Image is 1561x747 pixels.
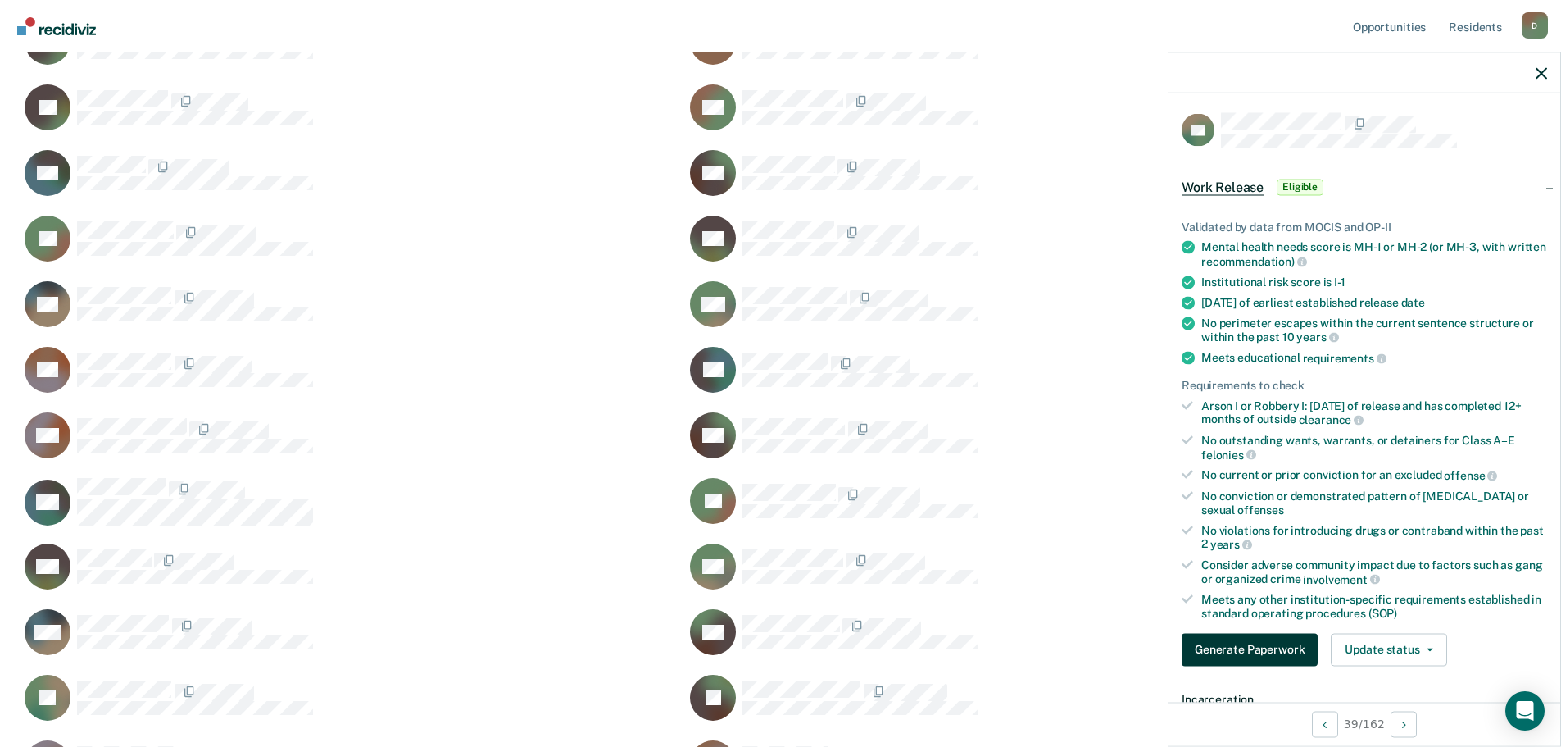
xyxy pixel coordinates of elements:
span: Work Release [1182,179,1264,195]
div: CaseloadOpportunityCell-1385547 [685,674,1350,740]
div: CaseloadOpportunityCell-1410676 [685,280,1350,346]
span: involvement [1303,572,1379,585]
div: No perimeter escapes within the current sentence structure or within the past 10 [1201,316,1547,344]
div: CaseloadOpportunityCell-286464 [20,84,685,149]
button: Generate Paperwork [1182,633,1318,666]
span: date [1401,295,1425,308]
div: No conviction or demonstrated pattern of [MEDICAL_DATA] or sexual [1201,489,1547,517]
div: CaseloadOpportunityCell-1138510 [20,346,685,412]
div: Arson I or Robbery I: [DATE] of release and has completed 12+ months of outside [1201,399,1547,426]
span: requirements [1303,351,1386,364]
span: felonies [1201,448,1256,461]
div: CaseloadOpportunityCell-1396013 [20,674,685,740]
span: I-1 [1334,275,1345,288]
div: Institutional risk score is [1201,275,1547,289]
span: Eligible [1277,179,1323,195]
span: (SOP) [1368,607,1397,620]
div: CaseloadOpportunityCell-1316490 [20,412,685,477]
div: No outstanding wants, warrants, or detainers for Class A–E [1201,433,1547,461]
button: Previous Opportunity [1312,711,1338,737]
dt: Incarceration [1182,692,1547,706]
div: 39 / 162 [1168,702,1560,745]
button: Next Opportunity [1391,711,1417,737]
div: CaseloadOpportunityCell-1008105 [20,280,685,346]
div: Open Intercom Messenger [1505,691,1545,731]
span: offense [1444,469,1497,482]
div: CaseloadOpportunityCell-1180748 [685,543,1350,608]
div: CaseloadOpportunityCell-1115800 [20,477,685,543]
div: Work ReleaseEligible [1168,161,1560,213]
img: Recidiviz [17,17,96,35]
div: Consider adverse community impact due to factors such as gang or organized crime [1201,558,1547,585]
div: Requirements to check [1182,378,1547,392]
div: CaseloadOpportunityCell-1302729 [685,215,1350,280]
div: CaseloadOpportunityCell-1142879 [685,608,1350,674]
div: CaseloadOpportunityCell-1036450 [685,149,1350,215]
span: recommendation) [1201,254,1307,267]
div: Meets any other institution-specific requirements established in standard operating procedures [1201,593,1547,621]
div: No current or prior conviction for an excluded [1201,468,1547,483]
div: Meets educational [1201,351,1547,366]
button: Profile dropdown button [1522,12,1548,39]
div: CaseloadOpportunityCell-1316342 [685,84,1350,149]
div: [DATE] of earliest established release [1201,295,1547,309]
span: years [1210,538,1252,551]
div: CaseloadOpportunityCell-1058310 [20,608,685,674]
div: No violations for introducing drugs or contraband within the past 2 [1201,523,1547,551]
div: Validated by data from MOCIS and OP-II [1182,220,1547,234]
span: clearance [1299,413,1364,426]
div: CaseloadOpportunityCell-1283166 [685,346,1350,412]
span: offenses [1237,503,1284,516]
span: years [1296,330,1338,344]
div: CaseloadOpportunityCell-1088581 [20,149,685,215]
div: D [1522,12,1548,39]
button: Update status [1331,633,1446,666]
div: Mental health needs score is MH-1 or MH-2 (or MH-3, with written [1201,240,1547,268]
div: CaseloadOpportunityCell-1331744 [20,215,685,280]
div: CaseloadOpportunityCell-1338513 [20,543,685,608]
div: CaseloadOpportunityCell-1265273 [685,477,1350,543]
div: CaseloadOpportunityCell-1144428 [685,412,1350,477]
